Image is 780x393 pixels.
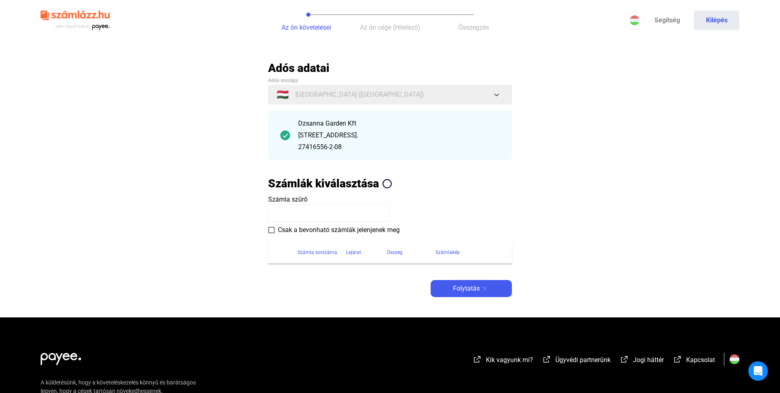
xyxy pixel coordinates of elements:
div: Összeg [387,248,435,257]
img: arrow-right-white [480,287,490,291]
button: Kilépés [694,11,739,30]
a: Segítség [644,11,690,30]
span: [GEOGRAPHIC_DATA] ([GEOGRAPHIC_DATA]) [295,90,424,100]
span: 🇭🇺 [277,90,289,100]
span: Csak a bevonható számlák jelenjenek meg [278,225,400,235]
img: checkmark-darker-green-circle [280,130,290,140]
div: Lejárat [346,248,361,257]
span: Kapcsolat [686,356,715,364]
button: 🇭🇺[GEOGRAPHIC_DATA] ([GEOGRAPHIC_DATA]) [268,85,512,104]
div: 27416556-2-08 [298,142,500,152]
img: external-link-white [673,355,682,363]
span: Ügyvédi partnerünk [555,356,611,364]
span: Jogi háttér [633,356,664,364]
button: HU [625,11,644,30]
div: Számla sorszáma [297,248,346,257]
h2: Adós adatai [268,61,512,75]
a: external-link-whiteÜgyvédi partnerünk [542,357,611,365]
div: Dzsanna Garden Kft [298,119,500,128]
span: Kik vagyunk mi? [486,356,533,364]
span: Folytatás [453,284,480,293]
span: Az ön követelései [282,24,331,31]
span: Összegzés [458,24,489,31]
div: Számlakép [435,248,460,257]
img: external-link-white [620,355,629,363]
img: HU [630,15,639,25]
img: HU.svg [730,354,739,364]
img: external-link-white [472,355,482,363]
div: Open Intercom Messenger [748,361,768,381]
img: szamlazzhu-logo [41,7,110,34]
div: Lejárat [346,248,387,257]
button: Folytatásarrow-right-white [431,280,512,297]
div: Összeg [387,248,403,257]
img: white-payee-white-dot.svg [41,348,81,365]
span: Számla szűrő [268,195,308,203]
a: external-link-whiteJogi háttér [620,357,664,365]
a: external-link-whiteKik vagyunk mi? [472,357,533,365]
div: Számla sorszáma [297,248,337,257]
div: Számlakép [435,248,502,257]
a: external-link-whiteKapcsolat [673,357,715,365]
img: external-link-white [542,355,552,363]
h2: Számlák kiválasztása [268,176,379,191]
span: Adós országa [268,78,298,83]
span: Az ön cége (Hitelező) [360,24,420,31]
div: [STREET_ADDRESS]. [298,130,500,140]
